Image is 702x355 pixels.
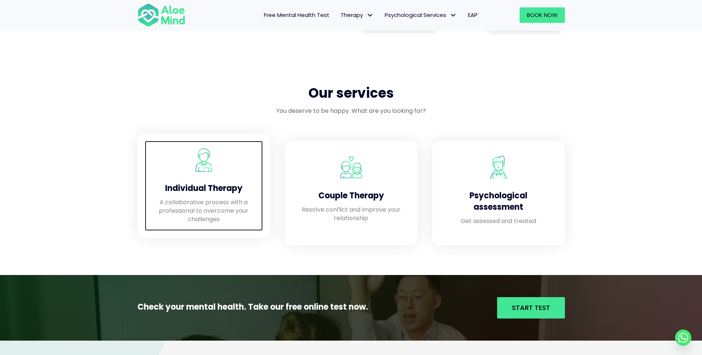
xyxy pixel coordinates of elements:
[192,148,216,172] img: Aloe Mind Malaysia | Mental Healthcare Services in Malaysia and Singapore
[497,297,565,319] a: Start Test
[137,301,400,313] p: Check your mental health. Take our free online test now.
[447,190,550,213] h4: Psychological assessment
[468,11,478,19] span: EAP
[300,190,403,202] h4: Couple Therapy
[137,3,185,27] img: Aloe mind Logo
[520,7,565,23] a: Book Now
[264,11,329,19] span: Free Mental Health Test
[300,205,403,222] p: Resolve conflict and improve your relationship
[137,107,565,115] p: You deserve to be happy. What are you looking for?
[152,183,255,194] h4: Individual Therapy
[379,7,462,23] a: Psychological ServicesPsychological Services: submenu
[340,11,374,19] span: Therapy
[440,148,558,238] a: Aloe Mind Malaysia | Mental Healthcare Services in Malaysia and Singapore Psychological assessmen...
[339,156,363,179] img: Aloe Mind Malaysia | Mental Healthcare Services in Malaysia and Singapore
[448,10,459,21] span: Psychological Services: submenu
[292,148,410,238] a: Aloe Mind Malaysia | Mental Healthcare Services in Malaysia and Singapore Couple Therapy Resolve ...
[258,7,335,23] a: Free Mental Health Test
[335,7,379,23] a: TherapyTherapy: submenu
[145,141,263,231] a: Aloe Mind Malaysia | Mental Healthcare Services in Malaysia and Singapore Individual Therapy A co...
[385,11,457,19] span: Psychological Services
[512,303,550,312] span: Start Test
[152,198,255,224] p: A collaborative process with a professional to overcome your challenges
[365,10,376,21] span: Therapy: submenu
[487,156,510,179] img: Aloe Mind Malaysia | Mental Healthcare Services in Malaysia and Singapore
[195,7,483,23] nav: Menu
[675,330,691,346] a: Whatsapp
[447,217,550,225] p: Get assessed and treated
[527,11,558,19] span: Book Now
[308,84,394,102] span: Our services
[462,7,483,23] a: EAP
